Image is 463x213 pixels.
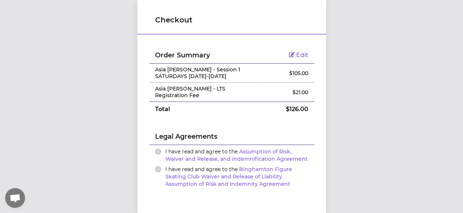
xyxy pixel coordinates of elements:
[155,15,308,25] h1: Checkout
[165,166,292,187] span: I have read and agree to the
[155,131,308,145] h2: Legal Agreements
[289,52,308,58] a: Edit
[296,52,308,58] span: Edit
[155,86,253,99] p: Asia [PERSON_NAME] - LTS Registration Fee
[165,148,308,162] span: I have read and agree to the
[155,50,253,60] h2: Order Summary
[155,67,253,79] p: Asia [PERSON_NAME] - Session 1 SATURDAYS [DATE]-[DATE]
[265,70,308,77] p: $ 105.00
[165,166,292,187] a: Binghamton Figure Skating Club Waiver and Release of Liability Assumption of Risk and Indemnity A...
[265,105,308,114] p: $ 126.00
[149,102,259,117] td: Total
[5,188,25,208] div: Open chat
[265,89,308,96] p: $ 21.00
